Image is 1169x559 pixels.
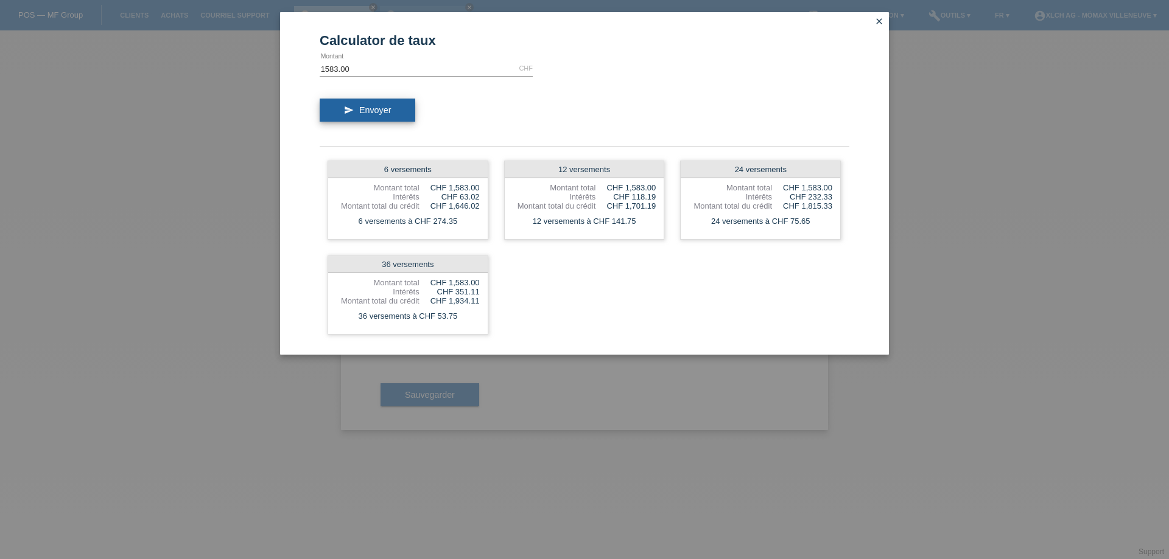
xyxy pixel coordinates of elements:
[420,192,480,201] div: CHF 63.02
[772,183,832,192] div: CHF 1,583.00
[320,99,415,122] button: send Envoyer
[689,183,772,192] div: Montant total
[328,256,488,273] div: 36 versements
[519,64,533,72] div: CHF
[595,183,656,192] div: CHF 1,583.00
[681,214,840,229] div: 24 versements à CHF 75.65
[595,192,656,201] div: CHF 118.19
[328,161,488,178] div: 6 versements
[874,16,884,26] i: close
[505,161,664,178] div: 12 versements
[336,278,420,287] div: Montant total
[513,192,596,201] div: Intérêts
[328,308,488,324] div: 36 versements à CHF 53.75
[344,105,354,115] i: send
[689,201,772,210] div: Montant total du crédit
[336,201,420,210] div: Montant total du crédit
[336,192,420,201] div: Intérêts
[336,296,420,305] div: Montant total du crédit
[320,33,849,48] h1: Calculator de taux
[328,214,488,229] div: 6 versements à CHF 274.35
[336,183,420,192] div: Montant total
[336,287,420,296] div: Intérêts
[420,296,480,305] div: CHF 1,934.11
[689,192,772,201] div: Intérêts
[359,105,391,115] span: Envoyer
[513,201,596,210] div: Montant total du crédit
[420,278,480,287] div: CHF 1,583.00
[871,15,887,29] a: close
[420,201,480,210] div: CHF 1,646.02
[681,161,840,178] div: 24 versements
[772,192,832,201] div: CHF 232.33
[420,287,480,296] div: CHF 351.11
[513,183,596,192] div: Montant total
[595,201,656,210] div: CHF 1,701.19
[420,183,480,192] div: CHF 1,583.00
[772,201,832,210] div: CHF 1,815.33
[505,214,664,229] div: 12 versements à CHF 141.75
